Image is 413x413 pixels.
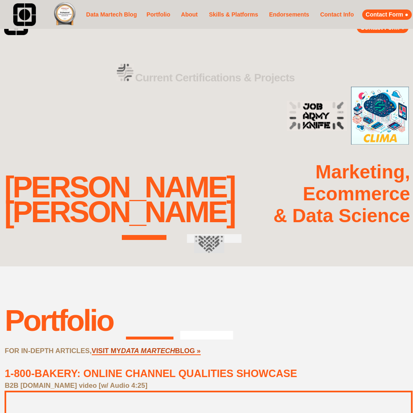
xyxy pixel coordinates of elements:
iframe: Chat Widget [372,373,413,413]
strong: Current Certifications & Projects [135,71,295,84]
a: About [178,9,200,20]
a: Portfolio [145,6,172,24]
a: VISIT MY [92,347,121,355]
strong: Marketing, [316,161,410,183]
a: Endorsements [267,9,311,20]
a: Contact Form ● [362,9,412,20]
a: Contact Info [318,9,356,20]
strong: FOR IN-DEPTH ARTICLES, [5,347,91,355]
strong: B2B [DOMAIN_NAME] video [w/ Audio 4:25] [5,382,147,389]
div: Portfolio [5,303,113,337]
strong: & Data Science [273,205,410,226]
div: [PERSON_NAME] [PERSON_NAME] [4,175,235,225]
a: 1-800-BAKERY: ONLINE CHANNEL QUALITIES SHOWCASE [5,368,297,379]
a: BLOG » [175,347,201,355]
a: Data Martech Blog [85,3,138,26]
a: DATA MARTECH [121,347,175,355]
a: Skills & Platforms [206,6,261,24]
strong: Ecommerce [303,183,410,204]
